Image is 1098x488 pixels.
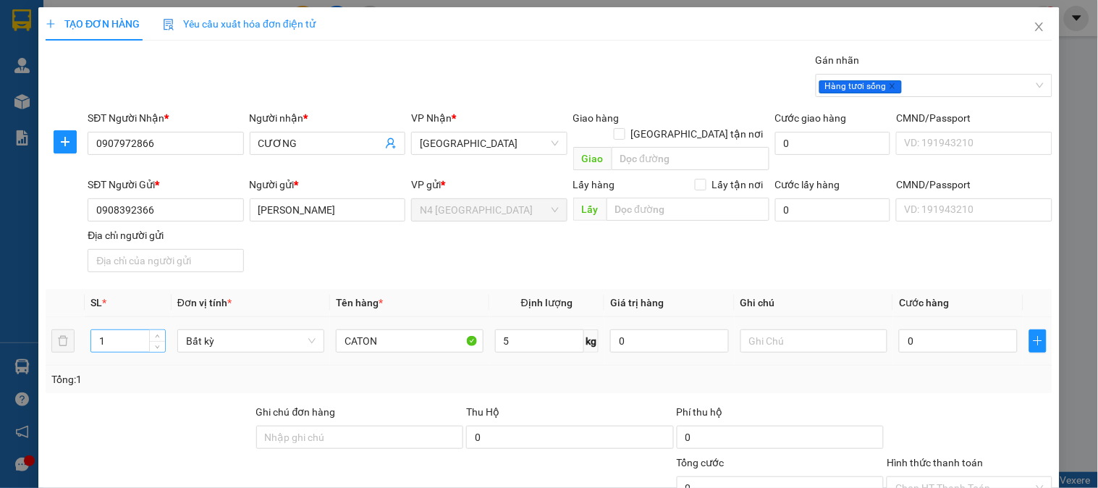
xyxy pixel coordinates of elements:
[612,147,769,170] input: Dọc đường
[1029,329,1047,353] button: plus
[610,297,664,308] span: Giá trị hàng
[46,19,56,29] span: plus
[411,177,567,193] div: VP gửi
[816,54,860,66] label: Gán nhãn
[46,18,140,30] span: TẠO ĐƠN HÀNG
[775,179,840,190] label: Cước lấy hàng
[385,138,397,149] span: user-add
[740,329,887,353] input: Ghi Chú
[677,404,884,426] div: Phí thu hộ
[625,126,769,142] span: [GEOGRAPHIC_DATA] tận nơi
[163,19,174,30] img: icon
[420,132,558,154] span: Phước Bình
[88,249,243,272] input: Địa chỉ của người gửi
[149,341,165,352] span: Decrease Value
[573,112,620,124] span: Giao hàng
[90,297,102,308] span: SL
[54,130,77,153] button: plus
[1034,21,1045,33] span: close
[256,426,464,449] input: Ghi chú đơn hàng
[610,329,729,353] input: 0
[88,110,243,126] div: SĐT Người Nhận
[584,329,599,353] span: kg
[573,179,615,190] span: Lấy hàng
[177,297,232,308] span: Đơn vị tính
[163,18,316,30] span: Yêu cầu xuất hóa đơn điện tử
[186,330,316,352] span: Bất kỳ
[149,330,165,341] span: Increase Value
[735,289,893,317] th: Ghi chú
[889,83,896,90] span: close
[420,199,558,221] span: N4 Bình Phước
[250,177,405,193] div: Người gửi
[54,136,76,148] span: plus
[899,297,949,308] span: Cước hàng
[775,198,891,222] input: Cước lấy hàng
[677,457,725,468] span: Tổng cước
[887,457,983,468] label: Hình thức thanh toán
[1019,7,1060,48] button: Close
[466,406,499,418] span: Thu Hộ
[896,177,1052,193] div: CMND/Passport
[573,147,612,170] span: Giao
[1030,335,1046,347] span: plus
[573,198,607,221] span: Lấy
[153,342,162,351] span: down
[896,110,1052,126] div: CMND/Passport
[775,132,891,155] input: Cước giao hàng
[521,297,573,308] span: Định lượng
[88,227,243,243] div: Địa chỉ người gửi
[51,329,75,353] button: delete
[336,297,383,308] span: Tên hàng
[819,80,902,93] span: Hàng tươi sống
[775,112,847,124] label: Cước giao hàng
[153,332,162,341] span: up
[411,112,452,124] span: VP Nhận
[706,177,769,193] span: Lấy tận nơi
[88,177,243,193] div: SĐT Người Gửi
[607,198,769,221] input: Dọc đường
[250,110,405,126] div: Người nhận
[336,329,483,353] input: VD: Bàn, Ghế
[256,406,336,418] label: Ghi chú đơn hàng
[51,371,425,387] div: Tổng: 1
